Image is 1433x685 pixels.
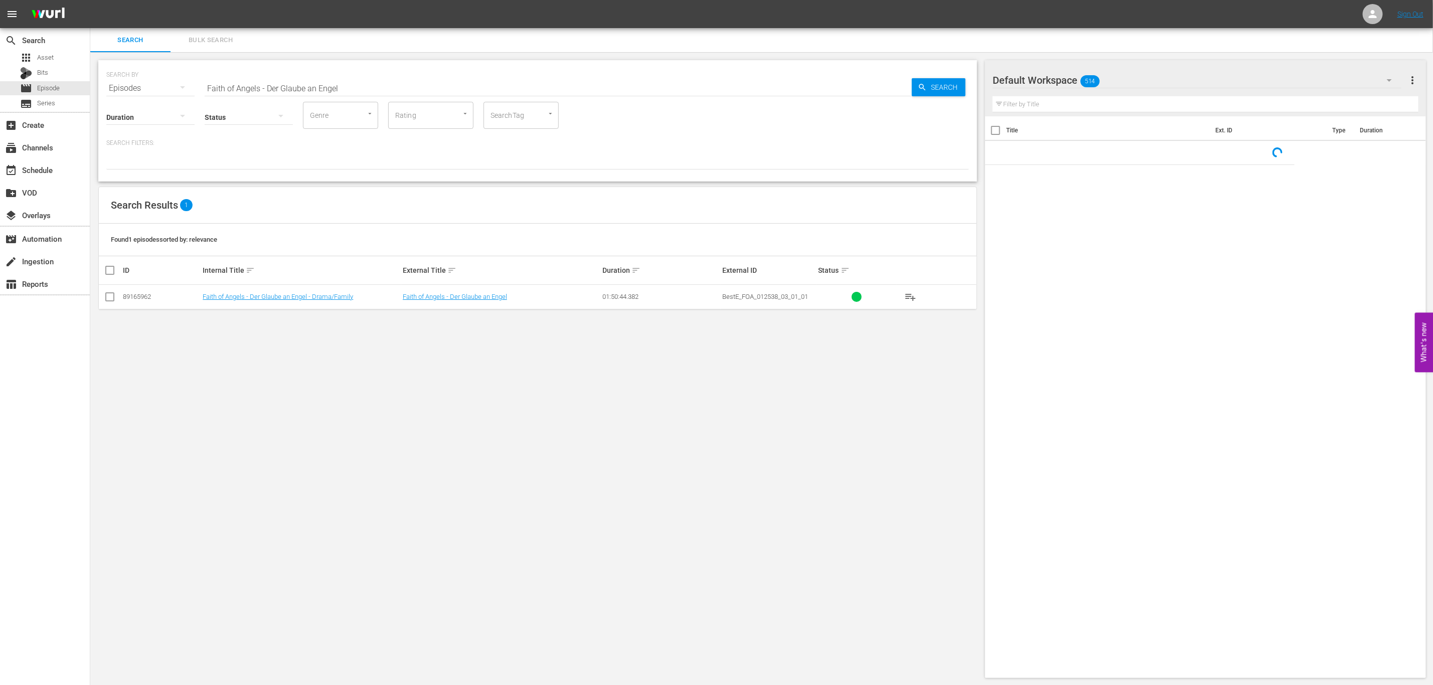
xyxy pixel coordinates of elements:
div: 01:50:44.382 [602,293,719,300]
button: playlist_add [898,285,922,309]
div: ID [123,266,200,274]
div: Episodes [106,74,195,102]
div: Internal Title [203,264,399,276]
button: Open Feedback Widget [1415,313,1433,373]
span: Overlays [5,210,17,222]
span: Create [5,119,17,131]
button: Open [460,109,470,118]
th: Duration [1354,116,1414,144]
span: Search [5,35,17,47]
button: Open [546,109,555,118]
a: Faith of Angels - Der Glaube an Engel [403,293,507,300]
span: Bits [37,68,48,78]
span: 1 [180,199,193,211]
th: Ext. ID [1210,116,1327,144]
th: Type [1326,116,1354,144]
span: more_vert [1406,74,1418,86]
div: External Title [403,264,599,276]
span: sort [447,266,456,275]
span: 514 [1081,71,1100,92]
span: Episode [20,82,32,94]
span: sort [246,266,255,275]
div: Status [819,264,895,276]
span: Reports [5,278,17,290]
img: ans4CAIJ8jUAAAAAAAAAAAAAAAAAAAAAAAAgQb4GAAAAAAAAAAAAAAAAAAAAAAAAJMjXAAAAAAAAAAAAAAAAAAAAAAAAgAT5G... [24,3,72,26]
span: playlist_add [904,291,916,303]
span: sort [841,266,850,275]
span: sort [631,266,641,275]
span: Ingestion [5,256,17,268]
span: VOD [5,187,17,199]
span: Automation [5,233,17,245]
span: Search [96,35,165,46]
div: 89165962 [123,293,200,300]
span: menu [6,8,18,20]
p: Search Filters: [106,139,969,147]
div: Default Workspace [993,66,1401,94]
span: Series [37,98,55,108]
div: Bits [20,67,32,79]
div: External ID [722,266,815,274]
span: BestE_FOA_012538_03_01_01 [722,293,808,300]
span: Search Results [111,199,178,211]
span: Search [927,78,966,96]
span: Series [20,98,32,110]
a: Faith of Angels - Der Glaube an Engel - Drama/Family [203,293,353,300]
span: Channels [5,142,17,154]
span: Asset [20,52,32,64]
span: Found 1 episodes sorted by: relevance [111,236,217,243]
span: Schedule [5,164,17,177]
button: Search [912,78,966,96]
span: Asset [37,53,54,63]
div: Duration [602,264,719,276]
a: Sign Out [1397,10,1423,18]
span: Bulk Search [177,35,245,46]
button: more_vert [1406,68,1418,92]
button: Open [365,109,375,118]
span: Episode [37,83,60,93]
th: Title [1006,116,1209,144]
